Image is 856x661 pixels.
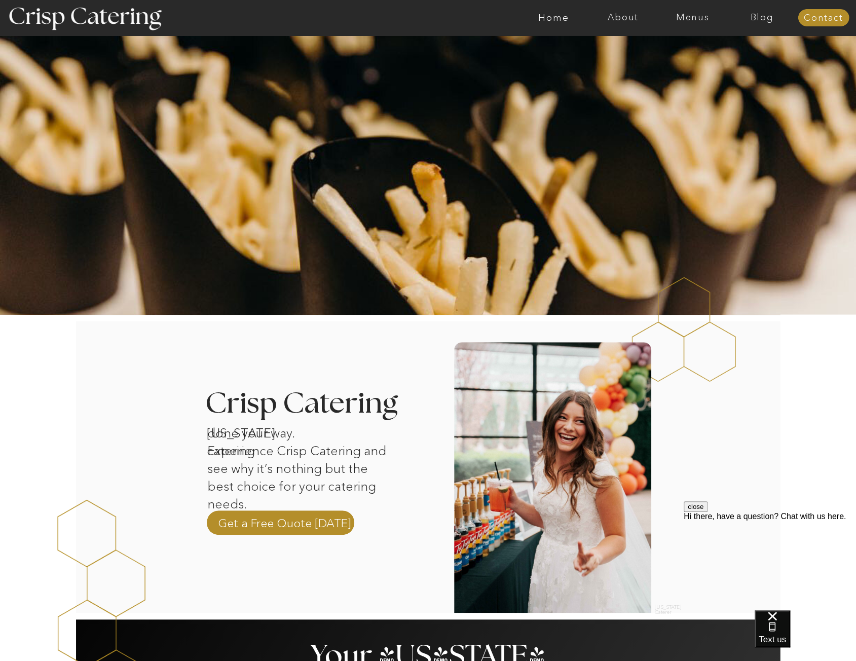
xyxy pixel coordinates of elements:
[755,610,856,661] iframe: podium webchat widget bubble
[207,424,392,489] p: done your way. Experience Crisp Catering and see why it’s nothing but the best choice for your ca...
[588,13,658,23] a: About
[798,13,849,23] a: Contact
[207,424,312,437] h1: [US_STATE] catering
[519,13,588,23] a: Home
[684,501,856,623] iframe: podium webchat widget prompt
[218,515,351,530] a: Get a Free Quote [DATE]
[205,389,424,419] h3: Crisp Catering
[658,13,727,23] a: Menus
[655,605,686,610] h2: [US_STATE] Caterer
[727,13,797,23] a: Blog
